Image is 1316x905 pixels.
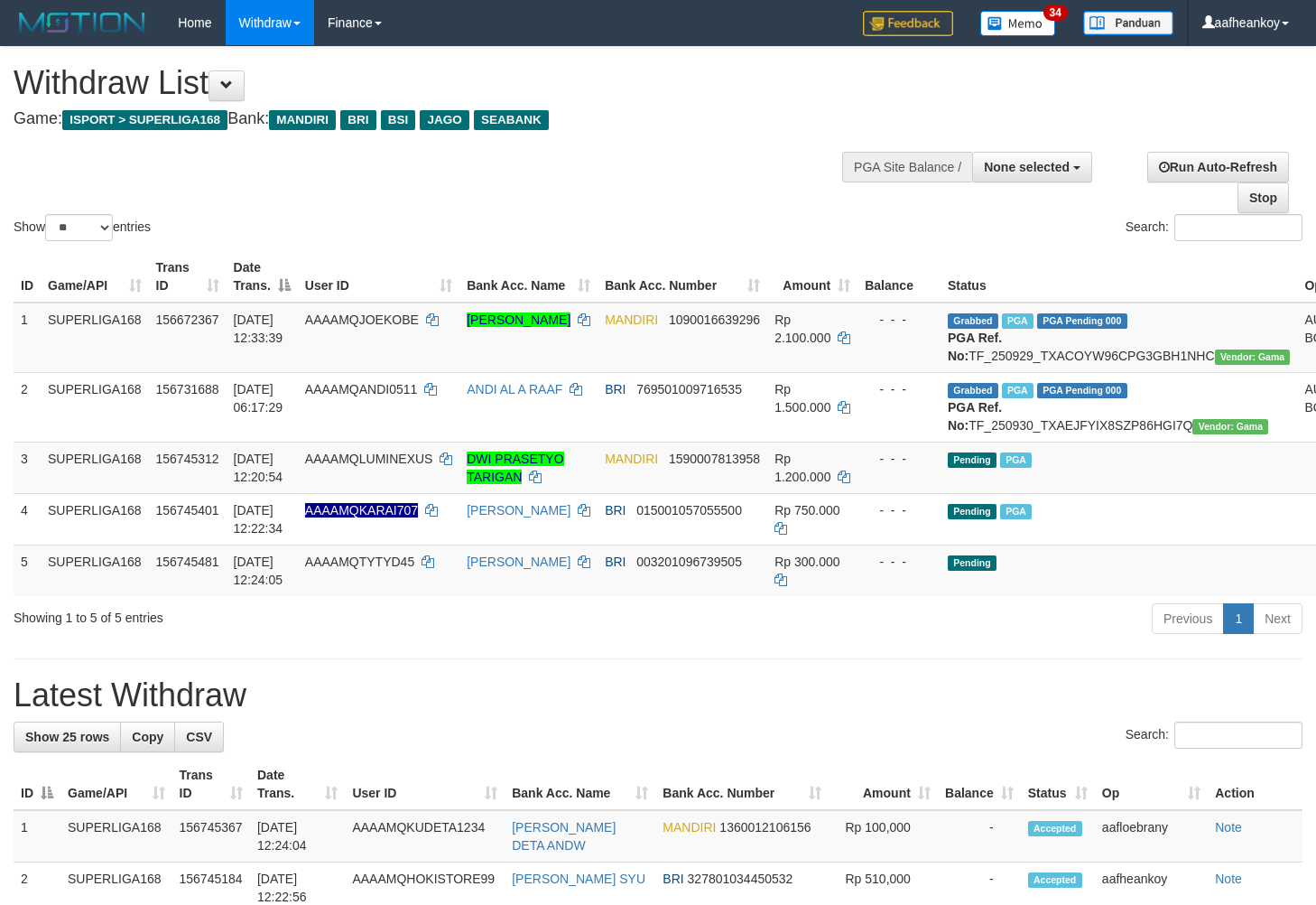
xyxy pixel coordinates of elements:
th: Status: activate to sort column ascending [1021,759,1095,810]
a: Note [1215,820,1242,835]
th: Game/API: activate to sort column ascending [41,251,149,303]
span: Copy 003201096739505 to clipboard [636,555,742,569]
span: Rp 1.500.000 [774,382,830,415]
td: TF_250930_TXAEJFYIX8SZP86HGI7Q [941,372,1297,442]
td: 5 [14,545,41,596]
a: CSV [174,722,224,752]
td: 4 [14,493,41,545]
a: Run Auto-Refresh [1147,152,1289,182]
span: BRI [663,872,683,886]
button: None selected [972,152,1092,182]
span: MANDIRI [605,313,658,327]
th: ID: activate to sort column descending [14,759,60,810]
label: Search: [1126,722,1302,749]
th: Action [1208,759,1302,810]
span: MANDIRI [269,110,336,130]
span: 156745401 [156,503,219,518]
span: Copy [132,730,163,744]
span: Marked by aafsengchandara [1002,313,1033,329]
a: [PERSON_NAME] [467,313,570,327]
th: ID [14,251,41,303]
span: Pending [948,452,996,468]
a: Stop [1237,182,1289,213]
span: 156731688 [156,382,219,397]
td: SUPERLIGA168 [41,545,149,596]
a: Copy [120,722,175,752]
img: MOTION_logo.png [14,9,151,36]
img: Button%20Memo.svg [980,11,1056,36]
th: Date Trans.: activate to sort column descending [227,251,298,303]
th: Balance [857,251,941,303]
span: 156745312 [156,452,219,466]
span: AAAAMQTYTYD45 [305,555,414,569]
div: - - - [865,311,933,329]
span: Vendor URL: https://trx31.1velocity.biz [1192,419,1268,434]
span: Marked by aafsengchandara [1000,452,1032,468]
span: Show 25 rows [25,730,109,744]
span: Pending [948,504,996,519]
input: Search: [1174,214,1302,241]
th: Bank Acc. Number: activate to sort column ascending [655,759,829,810]
th: Trans ID: activate to sort column ascending [172,759,250,810]
span: JAGO [420,110,468,130]
th: Amount: activate to sort column ascending [767,251,857,303]
span: MANDIRI [605,452,658,466]
td: 2 [14,372,41,442]
a: DWI PRASETYO TARIGAN [467,452,563,484]
h4: Game: Bank: [14,110,859,128]
td: - [938,810,1021,863]
input: Search: [1174,722,1302,749]
span: BRI [340,110,375,130]
span: Rp 1.200.000 [774,452,830,484]
span: Copy 1590007813958 to clipboard [669,452,760,466]
div: - - - [865,380,933,398]
span: MANDIRI [663,820,716,835]
b: PGA Ref. No: [948,400,1002,433]
td: AAAAMQKUDETA1234 [345,810,505,863]
th: Bank Acc. Name: activate to sort column ascending [505,759,655,810]
b: PGA Ref. No: [948,331,1002,363]
span: Copy 769501009716535 to clipboard [636,382,742,397]
img: Feedback.jpg [863,11,953,36]
th: Amount: activate to sort column ascending [829,759,938,810]
span: 156745481 [156,555,219,569]
span: Accepted [1028,872,1082,888]
a: [PERSON_NAME] [467,555,570,569]
span: [DATE] 12:33:39 [234,313,283,345]
select: Showentries [45,214,113,241]
td: SUPERLIGA168 [41,442,149,493]
span: Accepted [1028,821,1082,836]
th: Balance: activate to sort column ascending [938,759,1021,810]
th: Date Trans.: activate to sort column ascending [250,759,345,810]
td: TF_250929_TXACOYW96CPG3GBH1NHC [941,303,1297,373]
span: ISPORT > SUPERLIGA168 [62,110,227,130]
span: Vendor URL: https://trx31.1velocity.biz [1215,350,1291,365]
span: Rp 2.100.000 [774,313,830,345]
th: Op: activate to sort column ascending [1095,759,1208,810]
span: AAAAMQANDI0511 [305,382,418,397]
span: CSV [186,730,212,744]
td: 1 [14,303,41,373]
span: Nama rekening ada tanda titik/strip, harap diedit [305,503,418,518]
a: Previous [1152,603,1224,634]
span: [DATE] 12:22:34 [234,503,283,536]
span: None selected [984,160,1070,174]
th: Bank Acc. Name: activate to sort column ascending [459,251,598,303]
span: 156672367 [156,313,219,327]
td: aafloebrany [1095,810,1208,863]
span: Copy 1090016639296 to clipboard [669,313,760,327]
th: User ID: activate to sort column ascending [345,759,505,810]
th: Trans ID: activate to sort column ascending [149,251,227,303]
td: SUPERLIGA168 [41,493,149,545]
td: [DATE] 12:24:04 [250,810,345,863]
th: Status [941,251,1297,303]
td: SUPERLIGA168 [41,372,149,442]
a: ANDI AL A RAAF [467,382,562,397]
div: - - - [865,501,933,519]
span: [DATE] 12:20:54 [234,452,283,484]
span: Marked by aafheankoy [1000,504,1032,519]
span: Copy 1360012106156 to clipboard [719,820,811,835]
span: PGA Pending [1037,313,1127,329]
a: [PERSON_NAME] DETA ANDW [512,820,616,853]
th: Bank Acc. Number: activate to sort column ascending [598,251,767,303]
